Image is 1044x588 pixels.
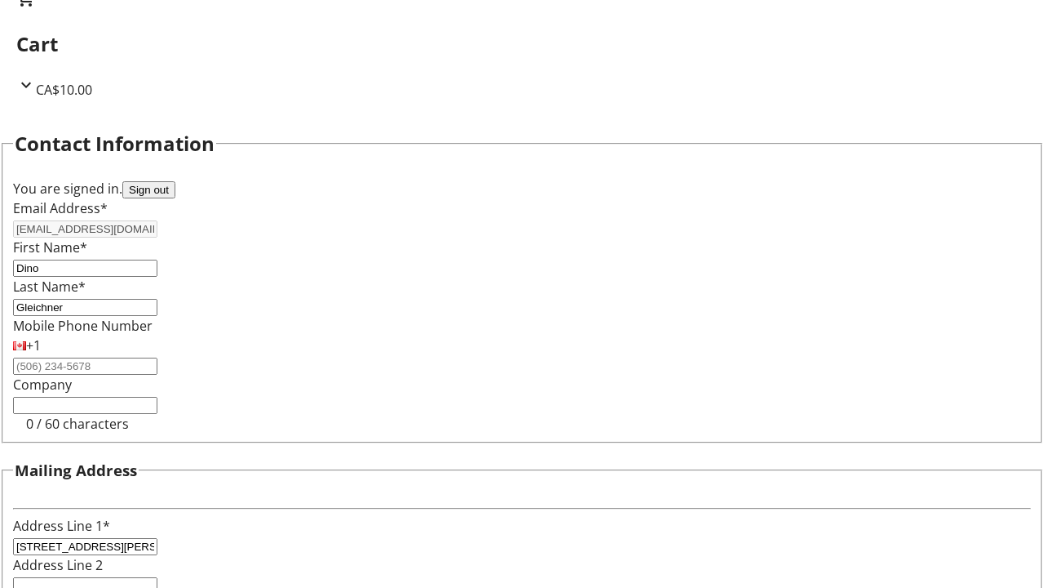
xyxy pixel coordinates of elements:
[13,278,86,296] label: Last Name*
[26,415,129,433] tr-character-limit: 0 / 60 characters
[13,179,1031,198] div: You are signed in.
[36,81,92,99] span: CA$10.00
[16,29,1028,59] h2: Cart
[13,517,110,535] label: Address Line 1*
[13,199,108,217] label: Email Address*
[13,358,157,375] input: (506) 234-5678
[13,376,72,394] label: Company
[122,181,175,198] button: Sign out
[13,317,153,335] label: Mobile Phone Number
[13,238,87,256] label: First Name*
[15,459,137,482] h3: Mailing Address
[15,129,215,158] h2: Contact Information
[13,538,157,555] input: Address
[13,556,103,574] label: Address Line 2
